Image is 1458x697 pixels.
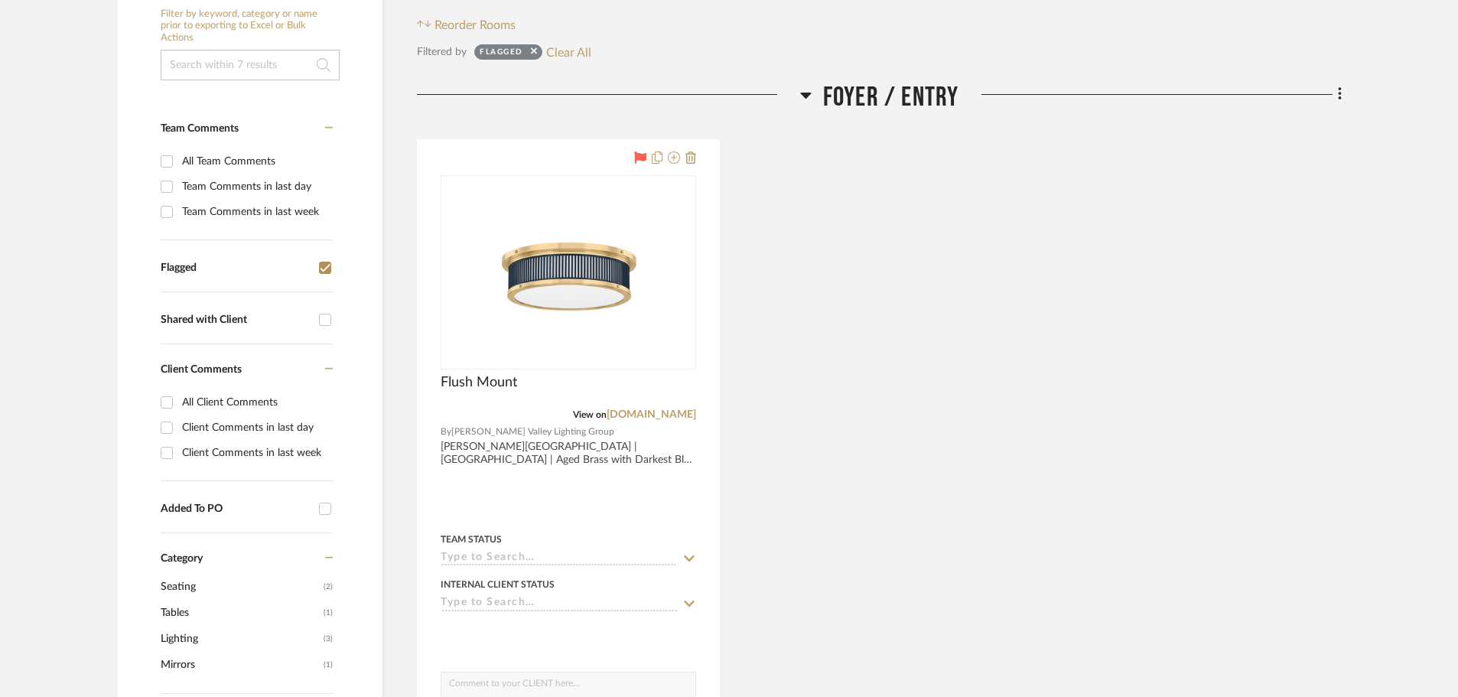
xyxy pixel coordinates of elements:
span: (1) [324,653,333,677]
h6: Filter by keyword, category or name prior to exporting to Excel or Bulk Actions [161,8,340,44]
button: Reorder Rooms [417,16,516,34]
div: Flagged [480,47,523,62]
span: Mirrors [161,652,320,678]
span: Seating [161,574,320,600]
span: Team Comments [161,123,239,134]
img: Flush Mount [473,177,664,368]
div: All Team Comments [182,149,329,174]
div: All Client Comments [182,390,329,415]
span: Client Comments [161,364,242,375]
span: (2) [324,575,333,599]
span: (1) [324,601,333,625]
div: Client Comments in last day [182,415,329,440]
div: Team Comments in last week [182,200,329,224]
button: Clear All [546,42,591,62]
div: Internal Client Status [441,578,555,591]
a: [DOMAIN_NAME] [607,409,696,420]
span: By [441,425,451,439]
div: Flagged [161,262,311,275]
div: Team Status [441,533,502,546]
div: Shared with Client [161,314,311,327]
span: Foyer / Entry [823,81,959,114]
span: [PERSON_NAME] Valley Lighting Group [451,425,614,439]
input: Search within 7 results [161,50,340,80]
span: Lighting [161,626,320,652]
div: Team Comments in last day [182,174,329,199]
span: Category [161,552,203,565]
div: Added To PO [161,503,311,516]
input: Type to Search… [441,597,678,611]
div: Filtered by [417,44,467,60]
div: Client Comments in last week [182,441,329,465]
span: Reorder Rooms [434,16,516,34]
span: Tables [161,600,320,626]
div: 0 [441,176,695,369]
span: Flush Mount [441,374,517,391]
span: (3) [324,627,333,651]
input: Type to Search… [441,552,678,566]
span: View on [573,410,607,419]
